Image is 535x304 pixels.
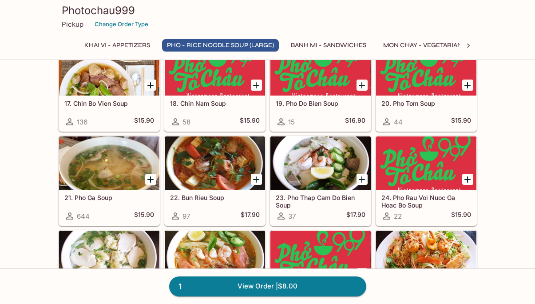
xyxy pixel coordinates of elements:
button: Add 19. Pho Do Bien Soup [357,80,368,91]
div: 22. Bun Rieu Soup [165,136,265,190]
button: Add 20. Pho Tom Soup [462,80,473,91]
h5: $15.90 [134,211,154,221]
div: 26. Pho Do Bien Chua Cay Soup [165,231,265,284]
h5: 20. Pho Tom Soup [381,100,471,107]
button: Add 24. Pho Rau Voi Nuoc Ga Hoac Bo Soup [462,174,473,185]
a: 18. Chin Nam Soup58$15.90 [164,42,266,132]
button: Add 18. Chin Nam Soup [251,80,262,91]
h5: $15.90 [451,211,471,221]
a: 19. Pho Do Bien Soup15$16.90 [270,42,371,132]
h5: $16.90 [345,116,365,127]
span: 58 [182,118,190,126]
h5: 18. Chin Nam Soup [170,100,260,107]
h5: $15.90 [240,116,260,127]
div: 28. Mi Xao Do Bien Tom Muc Rau Soup [376,231,476,284]
a: 23. Pho Thap Cam Do Bien Soup37$17.90 [270,136,371,226]
button: Add 25. Pho Ga Hoanh Tanhh Soup [145,268,156,279]
button: Khai Vi - Appetizers [79,39,155,52]
button: Add 17. Chin Bo Vien Soup [145,80,156,91]
button: Add 21. Pho Ga Soup [145,174,156,185]
h5: $15.90 [451,116,471,127]
button: Add 28. Mi Xao Do Bien Tom Muc Rau Soup [462,268,473,279]
span: 44 [394,118,403,126]
h5: 17. Chin Bo Vien Soup [64,100,154,107]
p: Pickup [62,20,83,28]
h5: $17.90 [346,211,365,221]
span: 15 [288,118,295,126]
span: 37 [288,212,296,220]
h3: Photochau999 [62,4,474,17]
span: 136 [77,118,87,126]
div: 20. Pho Tom Soup [376,42,476,96]
button: Pho - Rice Noodle Soup (Large) [162,39,279,52]
div: 19. Pho Do Bien Soup [270,42,371,96]
a: 21. Pho Ga Soup644$15.90 [59,136,160,226]
a: 17. Chin Bo Vien Soup136$15.90 [59,42,160,132]
div: 27. Hu Tieu Kho Tom Thit Nuong [270,231,371,284]
div: 24. Pho Rau Voi Nuoc Ga Hoac Bo Soup [376,136,476,190]
div: 23. Pho Thap Cam Do Bien Soup [270,136,371,190]
h5: 22. Bun Rieu Soup [170,194,260,201]
h5: 24. Pho Rau Voi Nuoc Ga Hoac Bo Soup [381,194,471,208]
a: 22. Bun Rieu Soup97$17.90 [164,136,266,226]
button: Banh Mi - Sandwiches [286,39,371,52]
button: Add 26. Pho Do Bien Chua Cay Soup [251,268,262,279]
a: 1View Order |$8.00 [169,276,366,296]
button: Add 27. Hu Tieu Kho Tom Thit Nuong [357,268,368,279]
button: Mon Chay - Vegetarian Entrees [378,39,497,52]
div: 18. Chin Nam Soup [165,42,265,96]
h5: $15.90 [134,116,154,127]
span: 644 [77,212,90,220]
div: 21. Pho Ga Soup [59,136,159,190]
span: 97 [182,212,190,220]
button: Add 22. Bun Rieu Soup [251,174,262,185]
h5: $17.90 [241,211,260,221]
button: Add 23. Pho Thap Cam Do Bien Soup [357,174,368,185]
span: 1 [173,280,187,293]
h5: 21. Pho Ga Soup [64,194,154,201]
h5: 23. Pho Thap Cam Do Bien Soup [276,194,365,208]
a: 20. Pho Tom Soup44$15.90 [376,42,477,132]
span: 22 [394,212,402,220]
button: Change Order Type [91,17,152,31]
div: 17. Chin Bo Vien Soup [59,42,159,96]
div: 25. Pho Ga Hoanh Tanhh Soup [59,231,159,284]
a: 24. Pho Rau Voi Nuoc Ga Hoac Bo Soup22$15.90 [376,136,477,226]
h5: 19. Pho Do Bien Soup [276,100,365,107]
